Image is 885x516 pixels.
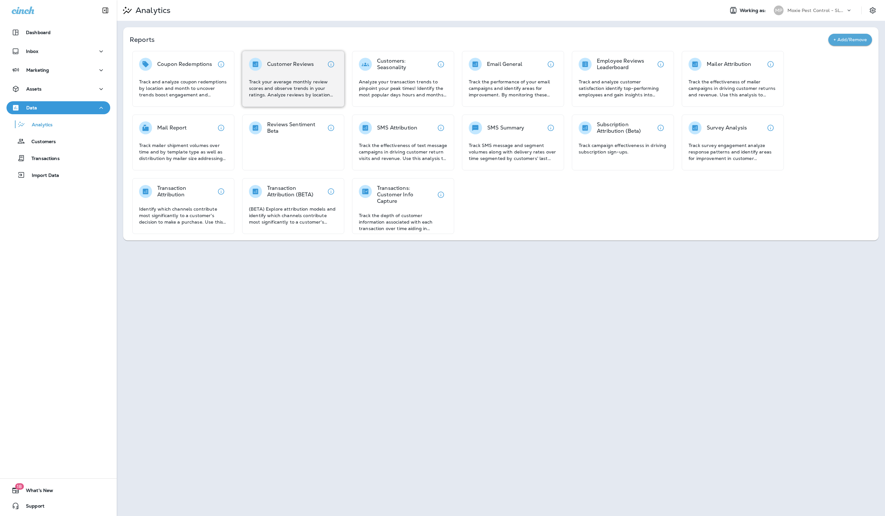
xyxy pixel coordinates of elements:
p: Transaction Attribution [157,185,215,198]
button: Transactions [6,151,110,165]
p: SMS Summary [487,125,525,131]
button: Support [6,499,110,512]
button: View details [654,121,667,134]
span: 18 [15,483,24,490]
p: Track the performance of your email campaigns and identify areas for improvement. By monitoring t... [469,79,557,98]
button: View details [654,58,667,71]
p: Moxie Pest Control - SLC STG PHL [787,8,846,13]
button: Dashboard [6,26,110,39]
p: Track SMS message and segment volumes along with delivery rates over time segmented by customers'... [469,142,557,162]
button: 18What's New [6,484,110,497]
div: MP [774,6,784,15]
p: SMS Attribution [377,125,417,131]
button: View details [544,121,557,134]
button: Marketing [6,64,110,77]
span: What's New [19,488,53,496]
p: Marketing [26,68,49,73]
p: Email General [487,61,522,68]
p: Dashboard [26,30,51,35]
button: View details [215,185,228,198]
p: Mail Report [157,125,187,131]
p: Reviews Sentiment Beta [267,121,324,134]
button: Settings [867,5,879,16]
button: View details [324,121,337,134]
p: Track your average monthly review scores and observe trends in your ratings. Analyze reviews by l... [249,79,337,98]
p: Import Data [25,173,59,179]
button: Customers [6,134,110,148]
p: (BETA) Explore attribution models and identify which channels contribute most significantly to a ... [249,206,337,225]
button: Analytics [6,117,110,131]
p: Assets [26,86,41,92]
p: Analytics [25,122,53,128]
p: Identify which channels contribute most significantly to a customer's decision to make a purchase... [139,206,228,225]
p: Track the effectiveness of mailer campaigns in driving customer returns and revenue. Use this ana... [689,79,777,98]
button: Assets [6,82,110,95]
p: Survey Analysis [707,125,747,131]
button: Data [6,101,110,114]
p: Track and analyze coupon redemptions by location and month to uncover trends boost engagement and... [139,79,228,98]
p: Customer Reviews [267,61,314,68]
p: Customers: Seasonality [377,58,434,71]
button: View details [764,121,777,134]
button: View details [764,58,777,71]
button: Collapse Sidebar [96,4,114,17]
p: Analytics [133,6,171,15]
p: Transaction Attribution (BETA) [267,185,324,198]
p: Track survey engagement analyze response patterns and identify areas for improvement in customer ... [689,142,777,162]
span: Working as: [740,8,767,13]
p: Subscription Attribution (Beta) [597,121,654,134]
p: Track the effectiveness of text message campaigns in driving customer return visits and revenue. ... [359,142,447,162]
p: Transactions [25,156,60,162]
p: Track campaign effectiveness in driving subscription sign-ups. [579,142,667,155]
p: Track mailer shipment volumes over time and by template type as well as distribution by mailer si... [139,142,228,162]
p: Analyze your transaction trends to pinpoint your peak times! Identify the most popular days hours... [359,79,447,98]
span: Support [19,503,44,511]
button: View details [324,185,337,198]
button: View details [434,58,447,71]
p: Transactions: Customer Info Capture [377,185,434,204]
button: View details [434,121,447,134]
button: View details [434,188,447,201]
button: + Add/Remove [828,34,872,46]
button: Inbox [6,45,110,58]
p: Inbox [26,49,38,54]
button: View details [215,58,228,71]
p: Customers [25,139,56,145]
p: Reports [130,35,828,44]
button: Import Data [6,168,110,182]
p: Coupon Redemptions [157,61,212,68]
button: View details [544,58,557,71]
p: Data [26,105,37,110]
p: Track and analyze customer satisfaction identify top-performing employees and gain insights into ... [579,79,667,98]
p: Mailer Attribution [707,61,751,68]
button: View details [215,121,228,134]
p: Track the depth of customer information associated with each transaction over time aiding in asse... [359,212,447,232]
p: Employee Reviews Leaderboard [597,58,654,71]
button: View details [324,58,337,71]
